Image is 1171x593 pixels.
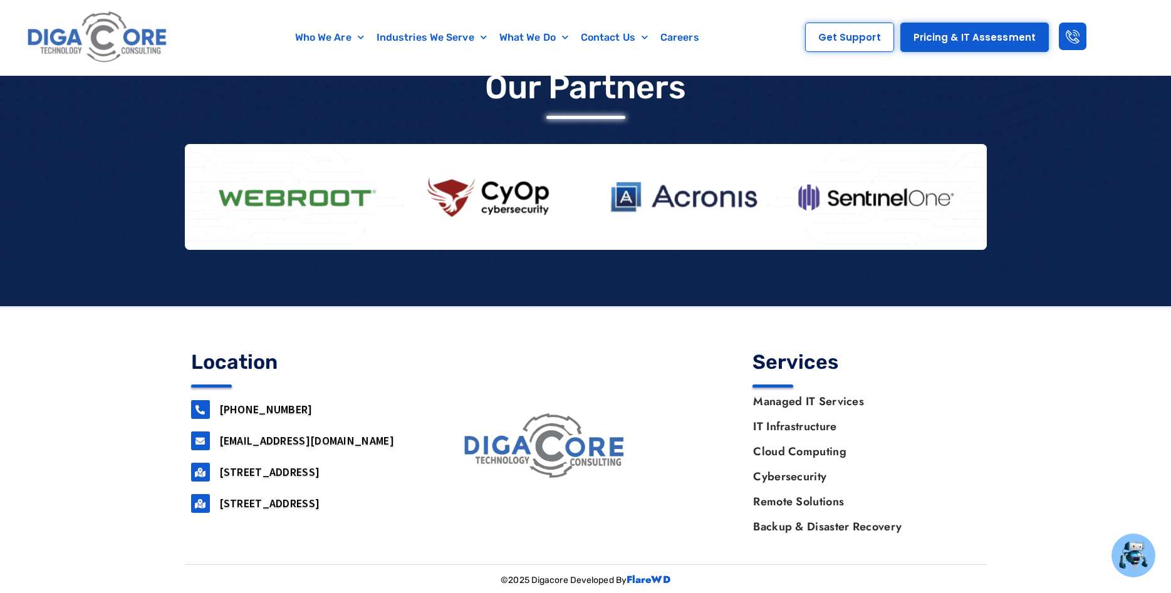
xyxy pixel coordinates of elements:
img: digacore logo [459,408,632,483]
a: 732-646-5725 [191,400,210,419]
a: IT Infrastructure [741,414,980,439]
a: Remote Solutions [741,489,980,514]
a: Industries We Serve [370,23,493,52]
img: Sentinel One Logo [792,177,960,218]
p: ©2025 Digacore Developed By [185,571,987,590]
a: 160 airport road, Suite 201, Lakewood, NJ, 08701 [191,463,210,482]
a: support@digacore.com [191,431,210,450]
h4: Services [752,352,981,372]
a: FlareWD [627,572,670,587]
a: [STREET_ADDRESS] [219,465,320,479]
a: Careers [654,23,705,52]
h4: Location [191,352,419,372]
a: 2917 Penn Forest Blvd, Roanoke, VA 24018 [191,494,210,513]
a: Cybersecurity [741,464,980,489]
a: Cloud Computing [741,439,980,464]
a: Contact Us [575,23,654,52]
span: Pricing & IT Assessment [913,33,1036,42]
nav: Menu [741,389,980,539]
a: Managed IT Services [741,389,980,414]
span: Get Support [818,33,881,42]
nav: Menu [231,23,763,52]
img: CyOp Cybersecurity [406,166,574,228]
img: webroot logo [213,177,381,218]
a: Get Support [805,23,894,52]
img: Acronis Logo [599,177,767,218]
img: Digacore logo 1 [24,6,172,69]
a: [STREET_ADDRESS] [219,496,320,510]
a: Pricing & IT Assessment [900,23,1049,52]
p: Our Partners [485,68,686,106]
a: Backup & Disaster Recovery [741,514,980,539]
a: Who We Are [289,23,370,52]
a: [EMAIL_ADDRESS][DOMAIN_NAME] [219,433,394,448]
a: [PHONE_NUMBER] [219,402,313,416]
a: What We Do [493,23,575,52]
